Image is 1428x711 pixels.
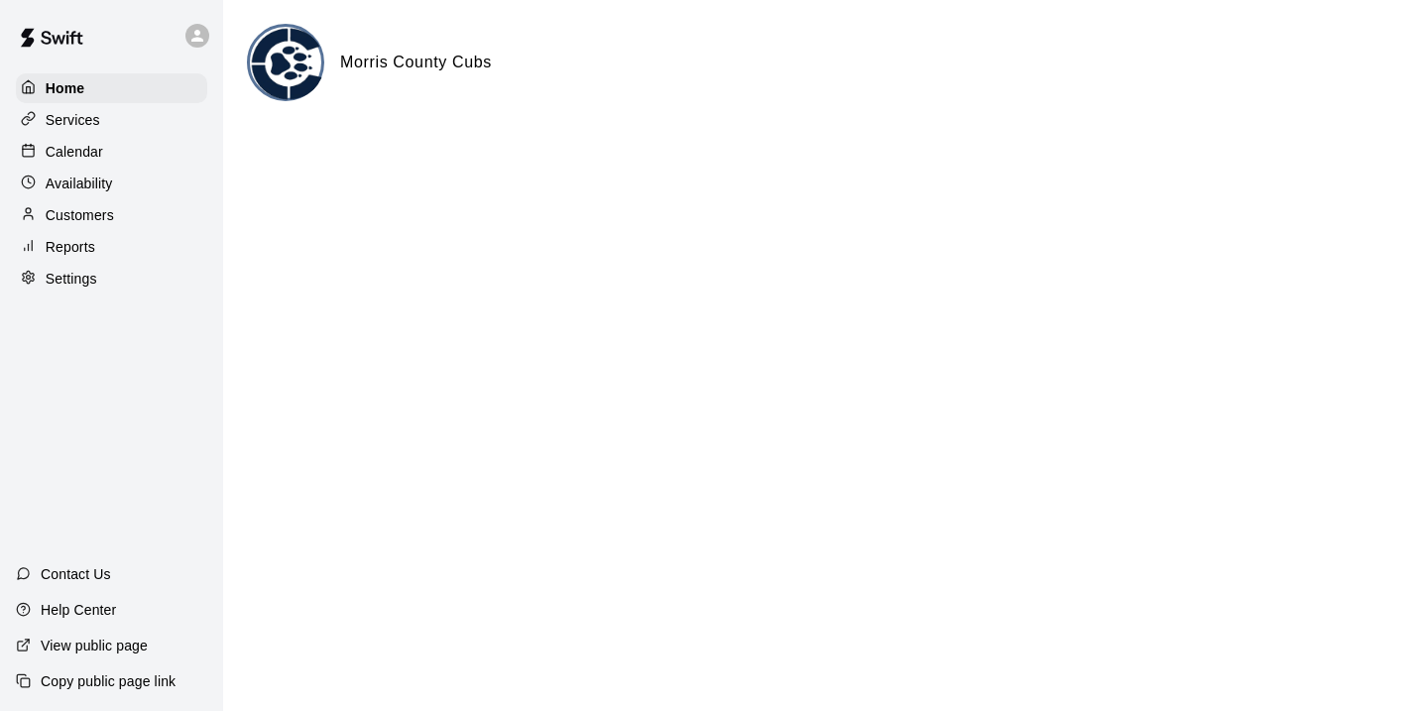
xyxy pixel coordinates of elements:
[16,232,207,262] a: Reports
[46,110,100,130] p: Services
[16,169,207,198] a: Availability
[46,205,114,225] p: Customers
[16,137,207,167] a: Calendar
[46,142,103,162] p: Calendar
[16,200,207,230] a: Customers
[46,269,97,289] p: Settings
[41,671,176,691] p: Copy public page link
[46,237,95,257] p: Reports
[16,264,207,294] a: Settings
[16,73,207,103] a: Home
[46,174,113,193] p: Availability
[16,105,207,135] a: Services
[46,78,85,98] p: Home
[340,50,492,75] h6: Morris County Cubs
[41,564,111,584] p: Contact Us
[41,636,148,655] p: View public page
[250,27,324,101] img: Morris County Cubs logo
[41,600,116,620] p: Help Center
